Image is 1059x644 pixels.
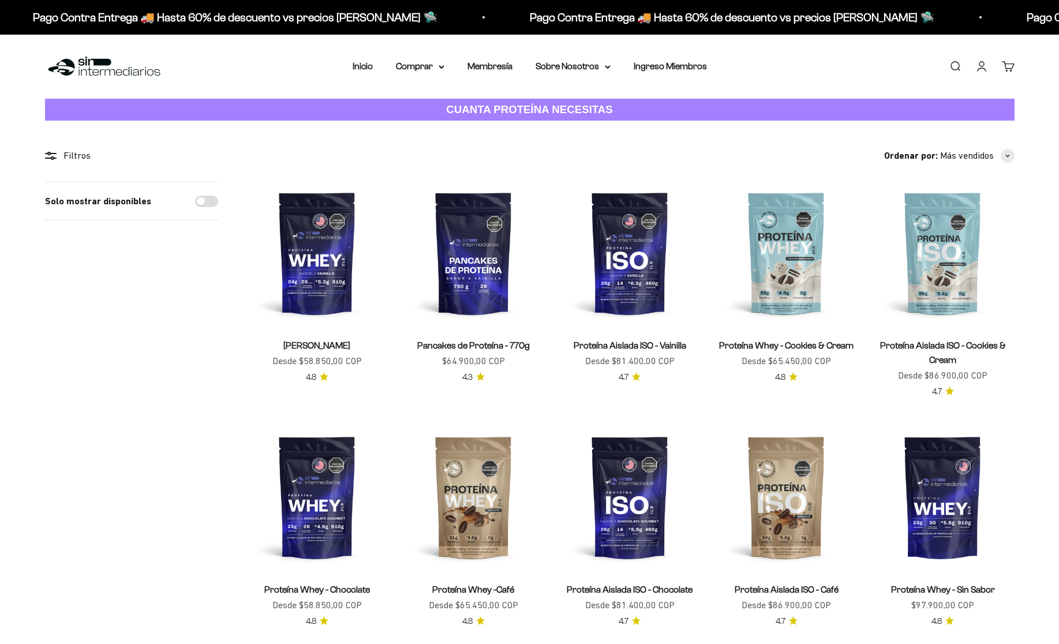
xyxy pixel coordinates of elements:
a: Proteína Whey - Chocolate [264,585,370,594]
button: Más vendidos [940,148,1015,163]
a: Proteína Aislada ISO - Cookies & Cream [880,340,1006,365]
p: Pago Contra Entrega 🚚 Hasta 60% de descuento vs precios [PERSON_NAME] 🛸 [27,8,432,27]
sale-price: Desde $81.400,00 COP [585,598,675,613]
div: Filtros [45,148,218,163]
span: 4.8 [775,371,785,384]
sale-price: Desde $58.850,00 COP [272,598,362,613]
summary: Sobre Nosotros [536,59,611,74]
sale-price: $97.900,00 COP [911,598,974,613]
a: 4.84.8 de 5.0 estrellas [775,371,798,384]
span: Más vendidos [940,148,994,163]
a: [PERSON_NAME] [283,340,350,350]
a: Membresía [467,61,512,71]
sale-price: Desde $86.900,00 COP [898,368,987,383]
sale-price: Desde $65.450,00 COP [742,354,831,369]
sale-price: Desde $81.400,00 COP [585,354,675,369]
p: Pago Contra Entrega 🚚 Hasta 60% de descuento vs precios [PERSON_NAME] 🛸 [524,8,929,27]
strong: CUANTA PROTEÍNA NECESITAS [446,103,613,115]
summary: Comprar [396,59,444,74]
a: 4.74.7 de 5.0 estrellas [619,371,641,384]
span: 4.7 [619,615,628,628]
span: Ordenar por: [884,148,938,163]
span: 4.8 [306,371,316,384]
a: Inicio [353,61,373,71]
span: 4.8 [462,615,473,628]
a: 4.84.8 de 5.0 estrellas [462,615,485,628]
span: 4.8 [931,615,942,628]
a: 4.84.8 de 5.0 estrellas [306,615,328,628]
span: 4.3 [462,371,473,384]
a: Ingreso Miembros [634,61,707,71]
sale-price: $64.900,00 COP [442,354,505,369]
span: 4.7 [776,615,785,628]
span: 4.7 [932,385,942,398]
sale-price: Desde $65.450,00 COP [429,598,518,613]
a: CUANTA PROTEÍNA NECESITAS [45,99,1015,121]
a: 4.74.7 de 5.0 estrellas [932,385,954,398]
a: Proteína Aislada ISO - Chocolate [567,585,693,594]
a: Proteína Whey -Café [432,585,514,594]
sale-price: Desde $58.850,00 COP [272,354,362,369]
a: Proteína Aislada ISO - Vainilla [574,340,686,350]
sale-price: Desde $86.900,00 COP [742,598,831,613]
a: 4.74.7 de 5.0 estrellas [776,615,798,628]
a: Proteína Whey - Sin Sabor [891,585,995,594]
a: 4.84.8 de 5.0 estrellas [931,615,954,628]
a: Proteína Whey - Cookies & Cream [719,340,854,350]
span: 4.8 [306,615,316,628]
a: 4.74.7 de 5.0 estrellas [619,615,641,628]
a: 4.84.8 de 5.0 estrellas [306,371,328,384]
label: Solo mostrar disponibles [45,194,151,209]
span: 4.7 [619,371,628,384]
a: Proteína Aislada ISO - Café [735,585,839,594]
a: 4.34.3 de 5.0 estrellas [462,371,485,384]
a: Pancakes de Proteína - 770g [417,340,530,350]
